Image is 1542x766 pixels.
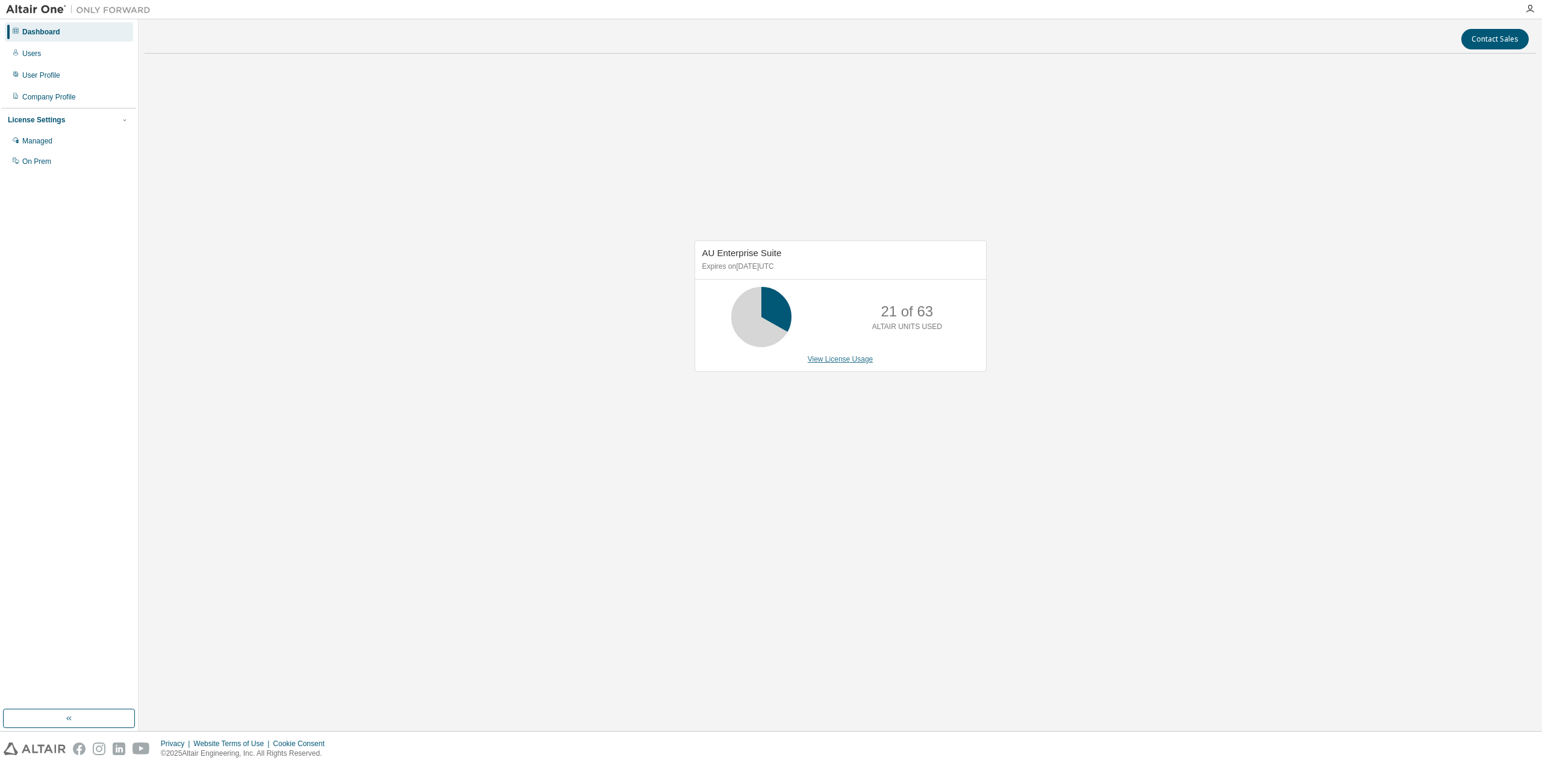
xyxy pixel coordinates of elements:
[22,92,76,102] div: Company Profile
[22,71,60,80] div: User Profile
[4,742,66,755] img: altair_logo.svg
[161,739,193,749] div: Privacy
[133,742,150,755] img: youtube.svg
[22,27,60,37] div: Dashboard
[872,322,942,332] p: ALTAIR UNITS USED
[22,49,41,58] div: Users
[881,301,933,322] p: 21 of 63
[273,739,331,749] div: Cookie Consent
[1461,29,1529,49] button: Contact Sales
[193,739,273,749] div: Website Terms of Use
[93,742,105,755] img: instagram.svg
[8,115,65,125] div: License Settings
[73,742,86,755] img: facebook.svg
[113,742,125,755] img: linkedin.svg
[161,749,332,759] p: © 2025 Altair Engineering, Inc. All Rights Reserved.
[702,262,976,272] p: Expires on [DATE] UTC
[22,136,52,146] div: Managed
[808,355,873,363] a: View License Usage
[702,248,782,258] span: AU Enterprise Suite
[6,4,157,16] img: Altair One
[22,157,51,166] div: On Prem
